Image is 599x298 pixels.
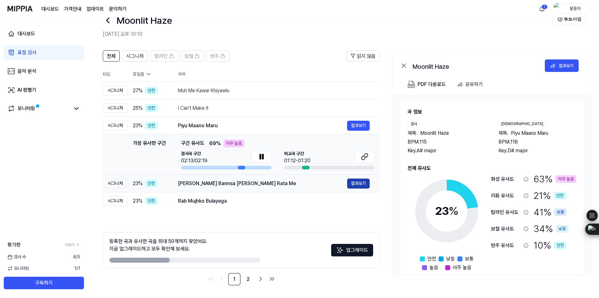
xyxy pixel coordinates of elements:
div: 23 [435,203,459,220]
button: 업그레이드 [331,244,373,256]
div: 가장 유사한 구간 [133,139,166,169]
span: 4 / 5 [73,254,80,260]
span: 평가판 [8,241,21,249]
span: 69 % [209,140,221,147]
div: 등록한 곡과 유사한 곡을 최대 50개까지 찾았어요. 지금 업그레이드하고 모두 확인해 보세요. [109,238,207,253]
div: 보컬 유사도 [491,225,521,233]
div: 화성 유사도 [491,175,521,183]
span: 제목 . [408,129,418,137]
div: 낮음 [556,225,568,233]
button: 공유하기 [455,78,488,91]
div: 안전 [145,179,158,187]
h2: 전체 유사도 [408,164,576,172]
button: PDF 다운로드 [406,78,447,91]
a: 표절 검사 [4,45,84,60]
button: 결과보기 [545,59,579,72]
div: 41 % [534,205,567,219]
div: PDF 다운로드 [418,80,446,88]
button: 시그니처 [122,50,148,62]
img: profile [554,3,561,15]
div: 1 [541,4,548,9]
a: 대시보드 [41,5,59,13]
span: 읽지 않음 [357,53,376,60]
span: 높음 [430,264,438,271]
div: 안전 [145,87,158,94]
img: 알림 [538,5,546,13]
span: 1 / 1 [74,265,80,272]
th: 타입 [103,67,128,82]
a: 가격안내 [64,5,81,13]
button: 탑라인 [150,50,178,62]
div: 안전 [554,241,566,249]
button: 결과보기 [347,179,370,189]
div: 안전 [554,192,566,200]
div: 34 % [534,222,568,236]
span: 모니터링 [8,265,29,272]
span: 검사곡 구간 [181,150,207,157]
span: 반주 [210,53,219,60]
h1: Moonlit Haze [117,13,172,28]
div: 시그니처 [103,179,128,188]
div: 탑라인 유사도 [491,209,521,216]
a: 문의하기 [109,5,127,13]
div: 공유하기 [465,80,483,88]
div: 아주 높음 [223,139,244,147]
div: 음악 분석 [18,68,36,75]
a: Go to first page [206,274,216,284]
a: 2 [242,273,254,285]
a: 업데이트 [86,5,104,13]
div: 시그니처 [103,103,128,113]
div: Moonlit Haze [413,62,538,69]
button: 보컬 [180,50,204,62]
div: I Can't Make It [178,104,370,112]
span: % [449,204,459,218]
button: 전체 [103,50,120,62]
div: 표절 검사 [18,49,36,56]
a: 대시보드 [4,26,84,41]
th: 제목 [178,67,380,82]
div: Muh Me Kawar Khiyawlu [178,87,370,94]
div: 01:12-01:20 [284,157,310,164]
button: 구독하기 [4,277,84,289]
span: 비교곡 구간 [284,150,310,157]
div: 아주 높음 [555,175,576,183]
div: 시그니처 [103,196,128,206]
a: 결과보기 [347,121,370,131]
span: 25 % [133,104,143,112]
div: Rab Mujhko Bulayega [178,197,370,205]
button: profile웅둥이 [551,3,591,14]
div: 안전 [145,104,158,112]
a: Go to last page [267,274,277,284]
span: Piyu Maano Maru [511,129,548,137]
img: Help [558,17,563,22]
span: 보컬 [185,53,193,60]
span: 23 % [133,197,143,205]
div: Piyu Maano Maru [178,122,347,129]
div: BPM. 115 [408,138,486,146]
a: 곡 정보검사제목.Moonlit HazeBPM.115Key.A# major[DEMOGRAPHIC_DATA]제목.Piyu Maano MaruBPM.118Key.D# major전체... [393,94,591,275]
span: 전체 [107,53,116,60]
div: 표절률 [133,71,168,78]
div: 모니터링 [18,105,35,112]
a: Sparkles업그레이드 [331,249,373,255]
h2: [DATE] 오후 10:10 [103,30,553,38]
div: AI 판별기 [18,86,36,94]
span: 검사 수 [8,254,26,260]
span: 아주 높음 [453,264,471,271]
div: 21 % [534,189,566,203]
span: 구간 유사도 [181,139,204,147]
div: [DEMOGRAPHIC_DATA] [498,121,546,127]
div: 안전 [145,122,158,129]
div: [PERSON_NAME] Bannsa [PERSON_NAME] Rata Me [178,180,347,187]
a: AI 판별기 [4,83,84,98]
div: 63 % [534,172,576,186]
span: 안전 [427,255,436,263]
div: 시그니처 [103,86,128,95]
span: 낮음 [446,255,455,263]
span: 제목 . [498,129,508,137]
div: 보통 [554,208,567,216]
div: 안전 [145,197,158,205]
div: 반주 유사도 [491,242,521,249]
